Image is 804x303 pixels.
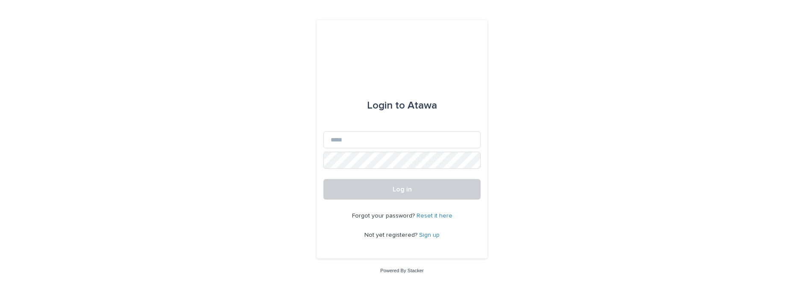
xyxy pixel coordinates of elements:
[352,213,417,219] span: Forgot your password?
[323,179,481,200] button: Log in
[380,268,423,273] a: Powered By Stacker
[393,186,412,193] span: Log in
[364,232,419,238] span: Not yet registered?
[340,41,464,66] img: Ls34BcGeRexTGTNfXpUC
[417,213,452,219] a: Reset it here
[367,94,437,118] div: Atawa
[367,100,405,111] span: Login to
[419,232,440,238] a: Sign up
